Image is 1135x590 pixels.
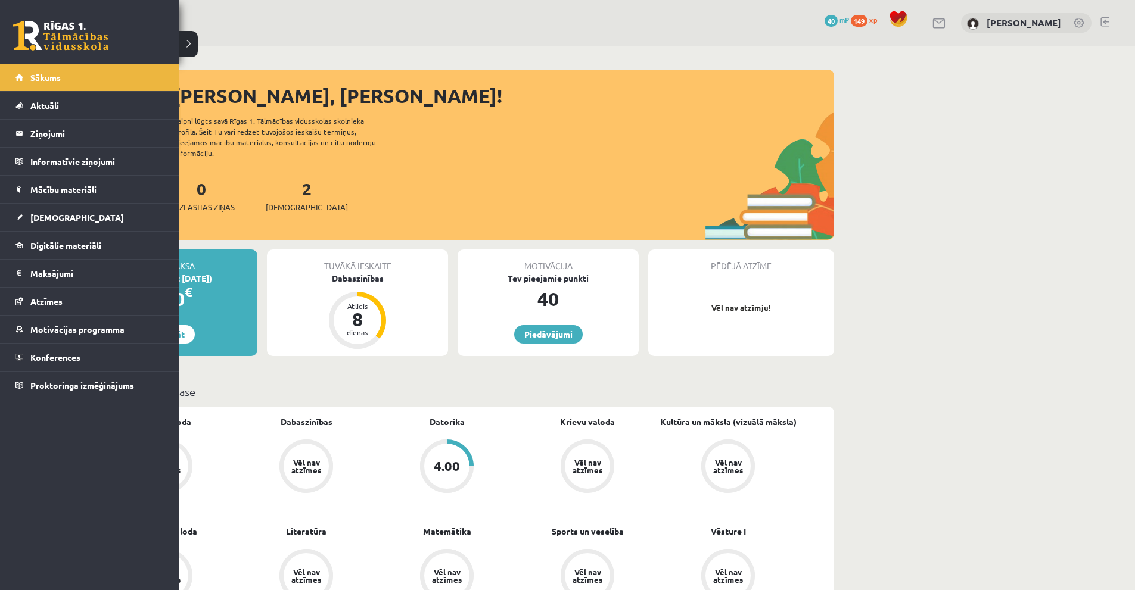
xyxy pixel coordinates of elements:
[869,15,877,24] span: xp
[15,316,164,343] a: Motivācijas programma
[711,458,745,474] div: Vēl nav atzīmes
[15,148,164,175] a: Informatīvie ziņojumi
[658,439,798,495] a: Vēl nav atzīmes
[648,249,834,272] div: Pēdējā atzīme
[15,176,164,203] a: Mācību materiāli
[851,15,867,27] span: 149
[30,120,164,147] legend: Ziņojumi
[434,460,460,473] div: 4.00
[30,212,124,223] span: [DEMOGRAPHIC_DATA]
[514,325,583,344] a: Piedāvājumi
[458,249,639,272] div: Motivācija
[266,201,348,213] span: [DEMOGRAPHIC_DATA]
[267,272,448,285] div: Dabaszinības
[30,148,164,175] legend: Informatīvie ziņojumi
[13,21,108,51] a: Rīgas 1. Tālmācības vidusskola
[266,178,348,213] a: 2[DEMOGRAPHIC_DATA]
[560,416,615,428] a: Krievu valoda
[987,17,1061,29] a: [PERSON_NAME]
[30,352,80,363] span: Konferences
[825,15,849,24] a: 40 mP
[552,525,624,538] a: Sports un veselība
[15,232,164,259] a: Digitālie materiāli
[30,324,125,335] span: Motivācijas programma
[30,260,164,287] legend: Maksājumi
[340,329,375,336] div: dienas
[15,120,164,147] a: Ziņojumi
[286,525,326,538] a: Literatūra
[377,439,517,495] a: 4.00
[430,416,465,428] a: Datorika
[30,296,63,307] span: Atzīmes
[825,15,838,27] span: 40
[571,458,604,474] div: Vēl nav atzīmes
[571,568,604,583] div: Vēl nav atzīmes
[76,383,829,399] p: Mācību plāns 10.b1 klase
[267,272,448,351] a: Dabaszinības Atlicis 8 dienas
[458,272,639,285] div: Tev pieejamie punkti
[30,184,97,195] span: Mācību materiāli
[290,458,323,474] div: Vēl nav atzīmes
[423,525,471,538] a: Matemātika
[267,249,448,272] div: Tuvākā ieskaite
[711,568,745,583] div: Vēl nav atzīmes
[458,285,639,313] div: 40
[851,15,883,24] a: 149 xp
[15,204,164,231] a: [DEMOGRAPHIC_DATA]
[15,288,164,315] a: Atzīmes
[173,82,834,110] div: [PERSON_NAME], [PERSON_NAME]!
[660,416,797,428] a: Kultūra un māksla (vizuālā māksla)
[30,240,101,251] span: Digitālie materiāli
[340,302,375,310] div: Atlicis
[15,372,164,399] a: Proktoringa izmēģinājums
[654,302,828,314] p: Vēl nav atzīmju!
[281,416,332,428] a: Dabaszinības
[168,178,235,213] a: 0Neizlasītās ziņas
[30,72,61,83] span: Sākums
[15,344,164,371] a: Konferences
[839,15,849,24] span: mP
[30,100,59,111] span: Aktuāli
[30,380,134,391] span: Proktoringa izmēģinājums
[15,64,164,91] a: Sākums
[168,201,235,213] span: Neizlasītās ziņas
[517,439,658,495] a: Vēl nav atzīmes
[711,525,746,538] a: Vēsture I
[174,115,397,158] div: Laipni lūgts savā Rīgas 1. Tālmācības vidusskolas skolnieka profilā. Šeit Tu vari redzēt tuvojošo...
[236,439,377,495] a: Vēl nav atzīmes
[185,283,192,301] span: €
[967,18,979,30] img: Stepans Grigorjevs
[430,568,464,583] div: Vēl nav atzīmes
[15,92,164,119] a: Aktuāli
[340,310,375,329] div: 8
[290,568,323,583] div: Vēl nav atzīmes
[15,260,164,287] a: Maksājumi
